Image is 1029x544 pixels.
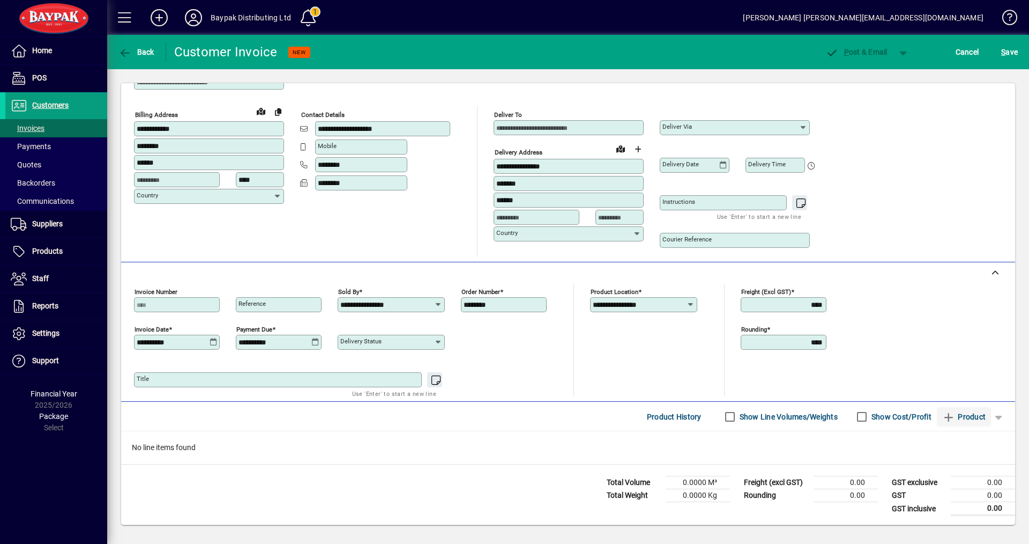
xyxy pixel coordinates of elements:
mat-hint: Use 'Enter' to start a new line [352,387,436,400]
button: Post & Email [820,42,893,62]
button: Choose address [629,141,646,158]
div: Customer Invoice [174,43,278,61]
td: GST exclusive [886,476,951,489]
mat-label: Product location [591,288,638,296]
mat-label: Title [137,375,149,383]
span: Backorders [11,179,55,187]
a: Settings [5,320,107,347]
div: Baypak Distributing Ltd [211,9,291,26]
a: POS [5,65,107,92]
span: Cancel [956,43,979,61]
mat-label: Payment due [236,326,272,333]
button: Back [116,42,157,62]
mat-label: Instructions [662,198,695,205]
span: Settings [32,329,59,337]
mat-label: Deliver To [494,111,522,119]
a: Support [5,348,107,374]
td: Total Weight [601,489,666,502]
mat-label: Deliver via [662,123,692,130]
button: Cancel [953,42,982,62]
td: 0.00 [951,502,1015,516]
span: ost & Email [825,48,888,56]
mat-hint: Use 'Enter' to start a new line [717,210,801,223]
span: Suppliers [32,219,63,228]
span: ave [1001,43,1018,61]
td: Rounding [739,489,814,502]
span: Product [942,408,986,425]
span: Home [32,46,52,55]
button: Copy to Delivery address [270,103,287,120]
mat-label: Freight (excl GST) [741,288,791,296]
td: Freight (excl GST) [739,476,814,489]
span: Package [39,412,68,421]
span: Payments [11,142,51,151]
a: Knowledge Base [994,2,1016,37]
a: Products [5,238,107,265]
td: 0.00 [951,476,1015,489]
app-page-header-button: Back [107,42,166,62]
span: Products [32,247,63,255]
mat-label: Courier Reference [662,236,712,243]
button: Product History [643,407,706,427]
label: Show Line Volumes/Weights [737,411,838,422]
span: Product History [647,408,702,425]
mat-label: Delivery date [662,160,699,168]
td: 0.00 [814,476,878,489]
td: 0.0000 Kg [666,489,730,502]
a: Quotes [5,156,107,174]
a: Communications [5,192,107,210]
mat-label: Invoice date [135,326,169,333]
a: Suppliers [5,211,107,238]
span: Financial Year [31,389,77,398]
mat-label: Mobile [318,142,337,150]
mat-label: Delivery time [748,160,786,168]
button: Save [998,42,1020,62]
span: NEW [293,49,306,56]
td: Total Volume [601,476,666,489]
span: Customers [32,101,69,109]
mat-label: Country [496,229,518,237]
button: Add [142,8,176,27]
mat-label: Reference [238,300,266,307]
td: 0.0000 M³ [666,476,730,489]
span: Back [118,48,154,56]
span: Communications [11,197,74,205]
label: Show Cost/Profit [869,411,931,422]
a: Reports [5,293,107,320]
span: Quotes [11,160,41,169]
button: Product [937,407,991,427]
span: Support [32,356,59,365]
a: Invoices [5,119,107,137]
span: S [1001,48,1005,56]
a: View on map [252,102,270,120]
span: Invoices [11,124,44,133]
div: No line items found [121,431,1015,464]
span: POS [32,73,47,82]
a: Home [5,38,107,64]
a: Payments [5,137,107,156]
mat-label: Order number [461,288,500,296]
span: Reports [32,302,58,310]
mat-label: Rounding [741,326,767,333]
mat-label: Country [137,192,158,199]
span: P [844,48,849,56]
a: Staff [5,266,107,292]
mat-label: Invoice number [135,288,177,296]
button: Profile [176,8,211,27]
td: GST [886,489,951,502]
mat-label: Sold by [338,288,359,296]
span: Staff [32,274,49,283]
a: Backorders [5,174,107,192]
a: View on map [612,140,629,157]
mat-label: Delivery status [340,337,382,345]
td: 0.00 [951,489,1015,502]
div: [PERSON_NAME] [PERSON_NAME][EMAIL_ADDRESS][DOMAIN_NAME] [743,9,983,26]
td: 0.00 [814,489,878,502]
td: GST inclusive [886,502,951,516]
